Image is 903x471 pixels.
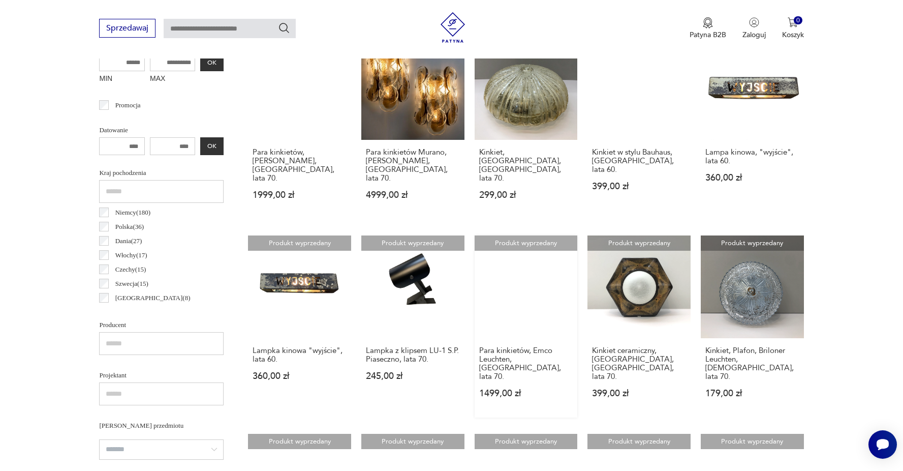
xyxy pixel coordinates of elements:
[475,37,578,219] a: Produkt wyprzedanyKinkiet, Plafon, Niemcy, lata 70.Kinkiet, [GEOGRAPHIC_DATA], [GEOGRAPHIC_DATA],...
[782,30,804,40] p: Koszyk
[690,17,726,40] a: Ikona medaluPatyna B2B
[115,236,142,247] p: Dania ( 27 )
[115,307,191,318] p: [GEOGRAPHIC_DATA] ( 6 )
[479,148,573,183] h3: Kinkiet, [GEOGRAPHIC_DATA], [GEOGRAPHIC_DATA], lata 70.
[99,71,145,87] label: MIN
[99,167,224,179] p: Kraj pochodzenia
[705,389,799,398] p: 179,00 zł
[592,148,686,174] h3: Kinkiet w stylu Bauhaus, [GEOGRAPHIC_DATA], lata 60.
[150,71,196,87] label: MAX
[99,19,155,38] button: Sprzedawaj
[253,191,347,199] p: 1999,00 zł
[361,236,464,418] a: Produkt wyprzedanyLampka z klipsem LU-1 S.P. Piaseczno, lata 70.Lampka z klipsem LU-1 S.P. Piasec...
[587,236,691,418] a: Produkt wyprzedanyKinkiet ceramiczny, Honsel, Niemcy, lata 70.Kinkiet ceramiczny, [GEOGRAPHIC_DAT...
[115,221,144,232] p: Polska ( 36 )
[99,319,224,331] p: Producent
[99,25,155,33] a: Sprzedawaj
[248,37,351,219] a: Produkt wyprzedanyPara kinkietów, J.T Kalmar, Austria, lata 70.Para kinkietów, [PERSON_NAME], [GE...
[253,148,347,183] h3: Para kinkietów, [PERSON_NAME], [GEOGRAPHIC_DATA], lata 70.
[703,17,713,28] img: Ikona medalu
[592,346,686,381] h3: Kinkiet ceramiczny, [GEOGRAPHIC_DATA], [GEOGRAPHIC_DATA], lata 70.
[475,236,578,418] a: Produkt wyprzedanyPara kinkietów, Emco Leuchten, Niemcy, lata 70.Para kinkietów, Emco Leuchten, [...
[705,148,799,165] h3: Lampa kinowa, "wyjście", lata 60.
[479,346,573,381] h3: Para kinkietów, Emco Leuchten, [GEOGRAPHIC_DATA], lata 70.
[438,12,468,43] img: Patyna - sklep z meblami i dekoracjami vintage
[868,430,897,459] iframe: Smartsupp widget button
[587,37,691,219] a: Produkt wyprzedanyKinkiet w stylu Bauhaus, Niemcy, lata 60.Kinkiet w stylu Bauhaus, [GEOGRAPHIC_D...
[749,17,759,27] img: Ikonka użytkownika
[99,370,224,381] p: Projektant
[592,182,686,191] p: 399,00 zł
[592,389,686,398] p: 399,00 zł
[115,100,141,111] p: Promocja
[788,17,798,27] img: Ikona koszyka
[200,137,224,155] button: OK
[115,250,147,261] p: Włochy ( 17 )
[99,125,224,136] p: Datowanie
[366,148,460,183] h3: Para kinkietów Murano, [PERSON_NAME], [GEOGRAPHIC_DATA], lata 70.
[253,346,347,364] h3: Lampka kinowa "wyjście", lata 60.
[253,372,347,380] p: 360,00 zł
[115,292,191,304] p: [GEOGRAPHIC_DATA] ( 8 )
[366,191,460,199] p: 4999,00 zł
[742,17,766,40] button: Zaloguj
[701,236,804,418] a: Produkt wyprzedanyKinkiet, Plafon, Briloner Leuchten, Niemcy, lata 70.Kinkiet, Plafon, Briloner L...
[115,207,150,218] p: Niemcy ( 180 )
[782,17,804,40] button: 0Koszyk
[115,278,148,289] p: Szwecja ( 15 )
[690,17,726,40] button: Patyna B2B
[742,30,766,40] p: Zaloguj
[479,191,573,199] p: 299,00 zł
[115,264,146,275] p: Czechy ( 15 )
[794,16,802,25] div: 0
[479,389,573,398] p: 1499,00 zł
[366,372,460,380] p: 245,00 zł
[690,30,726,40] p: Patyna B2B
[705,346,799,381] h3: Kinkiet, Plafon, Briloner Leuchten, [DEMOGRAPHIC_DATA], lata 70.
[361,37,464,219] a: Produkt wyprzedanyPara kinkietów Murano, J.T Kalmar, Austria, lata 70.Para kinkietów Murano, [PER...
[248,236,351,418] a: Produkt wyprzedanyLampka kinowa "wyjście", lata 60.Lampka kinowa "wyjście", lata 60.360,00 zł
[366,346,460,364] h3: Lampka z klipsem LU-1 S.P. Piaseczno, lata 70.
[200,53,224,71] button: OK
[278,22,290,34] button: Szukaj
[705,173,799,182] p: 360,00 zł
[701,37,804,219] a: Produkt wyprzedanyLampa kinowa, "wyjście", lata 60.Lampa kinowa, "wyjście", lata 60.360,00 zł
[99,420,224,431] p: [PERSON_NAME] przedmiotu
